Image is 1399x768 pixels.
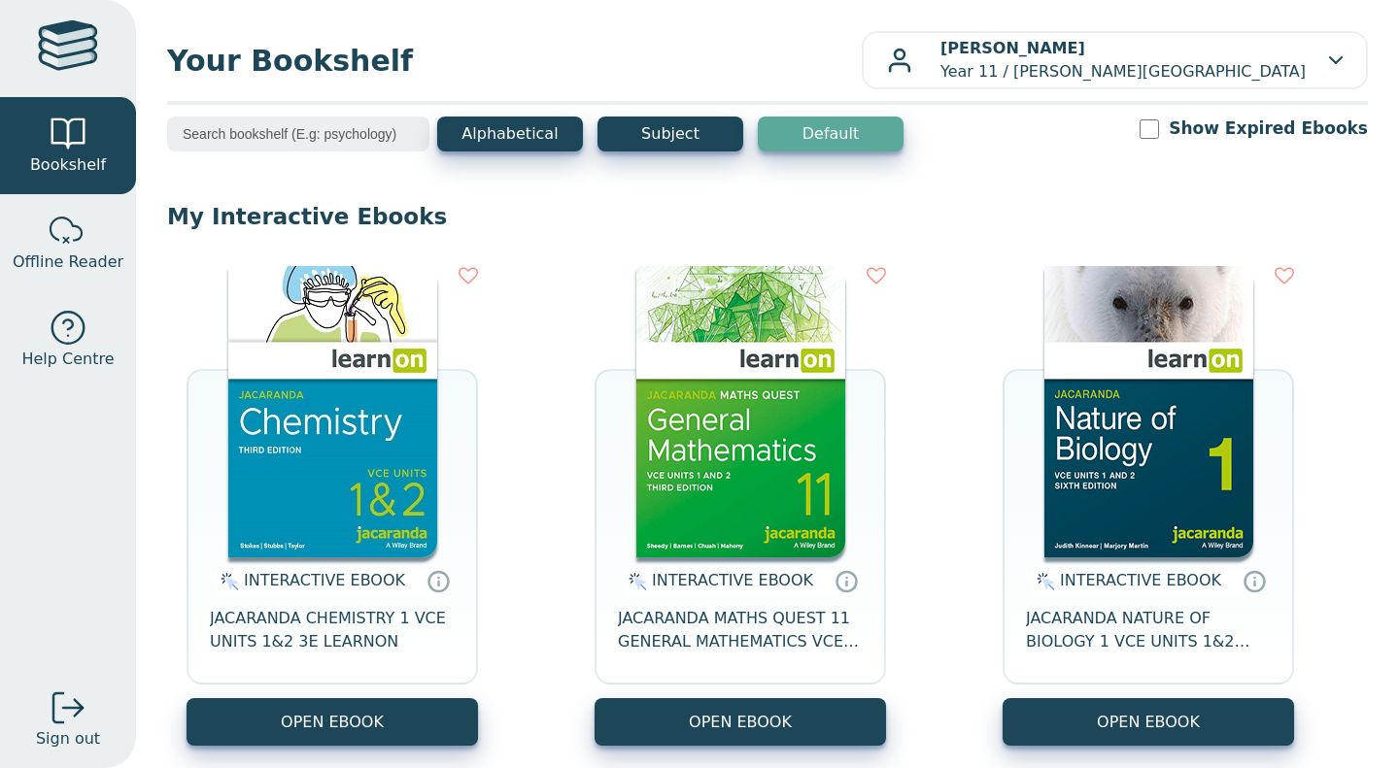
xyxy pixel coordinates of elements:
b: [PERSON_NAME] [940,39,1085,57]
button: OPEN EBOOK [187,698,478,746]
button: OPEN EBOOK [1003,698,1294,746]
img: f7b900ab-df9f-4510-98da-0629c5cbb4fd.jpg [636,266,845,557]
span: Help Centre [21,348,114,371]
span: JACARANDA CHEMISTRY 1 VCE UNITS 1&2 3E LEARNON [210,607,455,653]
span: INTERACTIVE EBOOK [244,571,405,589]
p: Year 11 / [PERSON_NAME][GEOGRAPHIC_DATA] [940,37,1306,83]
label: Show Expired Ebooks [1169,117,1368,141]
a: Interactive eBooks are accessed online via the publisher’s portal. They contain interactive resou... [1243,569,1266,592]
input: Search bookshelf (E.g: psychology) [167,117,429,151]
span: Your Bookshelf [167,39,862,83]
a: Interactive eBooks are accessed online via the publisher’s portal. They contain interactive resou... [835,569,858,592]
img: bac72b22-5188-ea11-a992-0272d098c78b.jpg [1044,266,1253,557]
span: INTERACTIVE EBOOK [1060,571,1221,589]
span: Bookshelf [30,153,106,177]
p: My Interactive Ebooks [167,202,1368,231]
button: Alphabetical [437,117,583,151]
span: JACARANDA NATURE OF BIOLOGY 1 VCE UNITS 1&2 LEARNON 6E (INCL STUDYON) EBOOK [1026,607,1271,653]
a: Interactive eBooks are accessed online via the publisher’s portal. They contain interactive resou... [427,569,450,592]
img: 37f81dd5-9e6c-4284-8d4c-e51904e9365e.jpg [228,266,437,557]
img: interactive.svg [1031,570,1055,593]
button: [PERSON_NAME]Year 11 / [PERSON_NAME][GEOGRAPHIC_DATA] [862,31,1368,89]
span: INTERACTIVE EBOOK [652,571,813,589]
img: interactive.svg [623,570,647,593]
span: Offline Reader [13,250,123,274]
span: Sign out [36,727,100,751]
img: interactive.svg [215,570,239,593]
button: Subject [597,117,743,151]
button: Default [758,117,904,151]
button: OPEN EBOOK [595,698,886,746]
span: JACARANDA MATHS QUEST 11 GENERAL MATHEMATICS VCE UNITS 1&2 3E LEARNON [618,607,863,653]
